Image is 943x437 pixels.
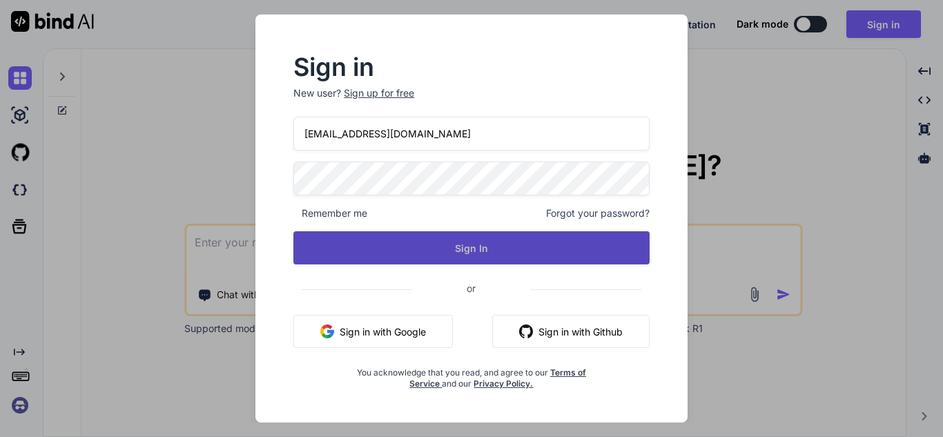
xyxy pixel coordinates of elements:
button: Sign in with Google [293,315,453,348]
h2: Sign in [293,56,650,78]
div: Sign up for free [344,86,414,100]
button: Sign In [293,231,650,264]
div: You acknowledge that you read, and agree to our and our [353,359,590,389]
p: New user? [293,86,650,117]
img: google [320,324,334,338]
img: github [519,324,533,338]
span: or [411,271,531,305]
span: Remember me [293,206,367,220]
button: Sign in with Github [492,315,650,348]
span: Forgot your password? [546,206,650,220]
a: Privacy Policy. [474,378,533,389]
a: Terms of Service [409,367,586,389]
input: Login or Email [293,117,650,150]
